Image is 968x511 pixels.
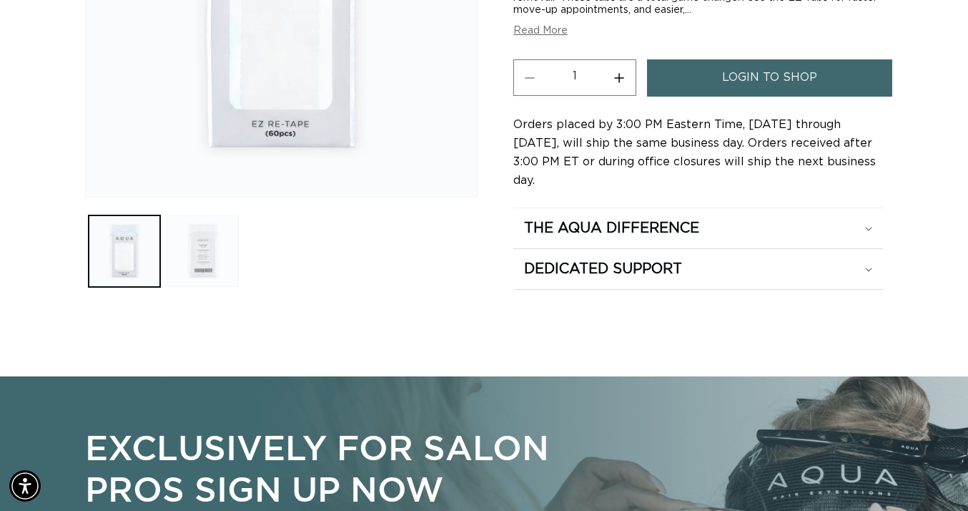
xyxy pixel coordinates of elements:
[513,250,883,290] summary: Dedicated Support
[513,209,883,249] summary: The Aqua Difference
[167,215,239,287] button: Load image 2 in gallery view
[647,60,892,97] a: login to shop
[85,427,577,509] p: Exclusively for Salon Pros Sign Up Now
[9,470,41,502] div: Accessibility Menu
[513,120,876,187] span: Orders placed by 3:00 PM Eastern Time, [DATE] through [DATE], will ship the same business day. Or...
[89,215,160,287] button: Load image 1 in gallery view
[513,26,568,38] button: Read More
[524,220,699,238] h2: The Aqua Difference
[524,261,682,279] h2: Dedicated Support
[722,60,817,97] span: login to shop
